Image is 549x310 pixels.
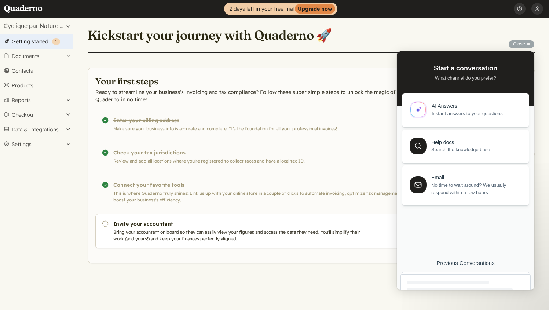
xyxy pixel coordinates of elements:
[513,41,525,47] span: Close
[95,75,419,87] h2: Your first steps
[509,40,534,48] button: Close
[95,214,419,248] a: Invite your accountant Bring your accountant on board so they can easily view your figures and ac...
[95,88,419,103] p: Ready to streamline your business's invoicing and tax compliance? Follow these super simple steps...
[295,4,335,14] strong: Upgrade now
[113,229,363,242] p: Bring your accountant on board so they can easily view your figures and access the data they need...
[224,3,337,15] a: 2 days left in your free trialUpgrade now
[55,39,57,44] span: 1
[113,220,363,227] h3: Invite your accountant
[397,51,534,290] iframe: Help Scout Beacon - Live Chat, Contact Form, and Knowledge Base
[88,27,332,43] h1: Kickstart your journey with Quaderno 🚀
